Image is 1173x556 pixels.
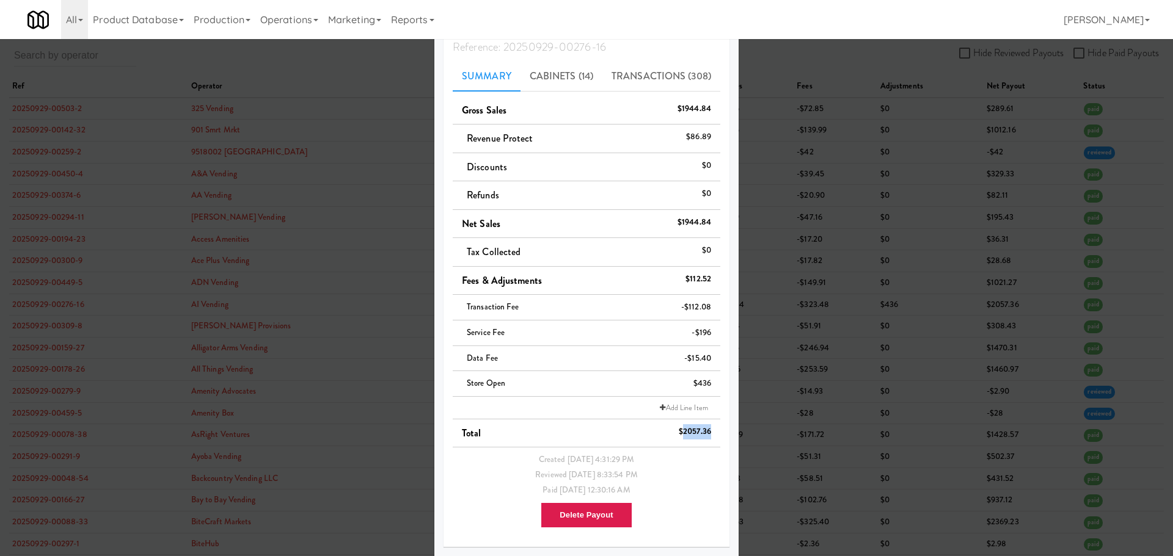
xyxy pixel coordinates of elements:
span: Fees & Adjustments [462,273,542,287]
a: Summary [453,61,521,92]
div: $0 [702,186,711,201]
div: $0 [702,243,711,258]
div: $112.52 [685,272,711,287]
span: Reference: 20250929-00276-16 [453,39,606,55]
div: Created [DATE] 4:31:29 PM [462,452,711,468]
a: Add Line Item [657,402,711,414]
span: Store open [467,377,505,389]
a: Transactions (308) [602,61,720,92]
div: -$196 [692,325,711,341]
div: $436 [693,376,711,391]
span: Tax Collected [467,245,521,259]
div: Paid [DATE] 12:30:16 AM [462,483,711,498]
span: Transaction Fee [467,301,519,312]
div: $1944.84 [678,101,711,117]
div: -$15.40 [684,351,711,366]
span: Total [462,426,481,440]
div: $0 [702,158,711,173]
span: Data Fee [467,352,498,364]
span: Revenue Protect [467,131,533,145]
img: Micromart [27,9,49,31]
div: $86.89 [686,129,711,145]
div: -$112.08 [681,300,711,315]
span: Discounts [467,160,507,174]
div: $2057.36 [679,424,711,439]
div: Reviewed [DATE] 8:33:54 PM [462,468,711,483]
li: Store open$436 [453,371,720,397]
span: Service Fee [467,327,505,338]
div: $1944.84 [678,215,711,230]
li: Service Fee-$196 [453,320,720,346]
li: Data Fee-$15.40 [453,346,720,372]
h4: AI Vending [453,6,720,54]
a: Cabinets (14) [521,61,602,92]
span: Refunds [467,188,499,202]
span: Net Sales [462,217,500,231]
li: Transaction Fee-$112.08 [453,295,720,320]
button: Delete Payout [541,502,632,528]
span: Gross Sales [462,103,506,117]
